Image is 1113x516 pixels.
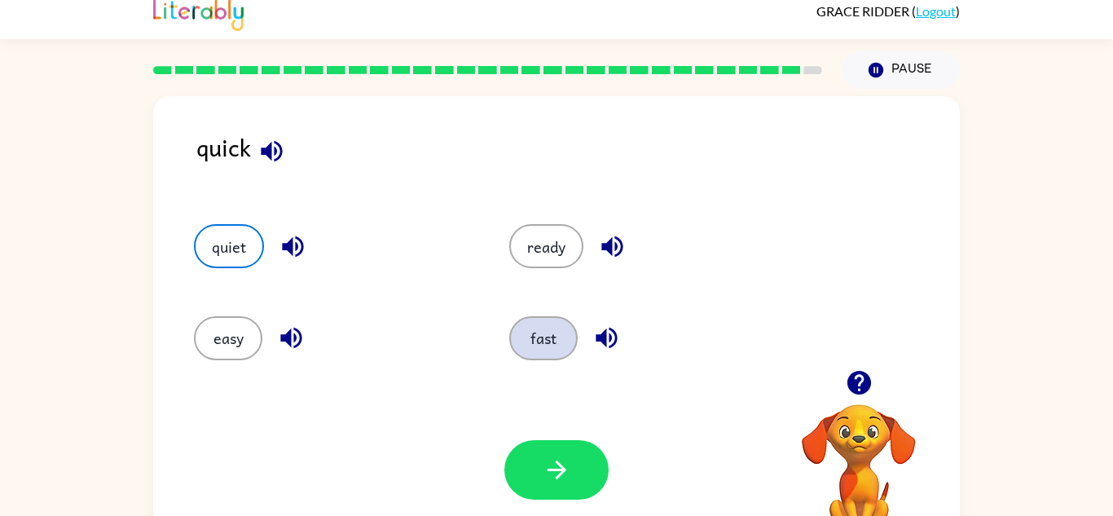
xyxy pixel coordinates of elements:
span: GRACE RIDDER [816,3,912,19]
div: ( ) [816,3,960,19]
div: quick [196,129,960,192]
button: easy [194,316,262,360]
button: quiet [194,224,264,268]
a: Logout [916,3,956,19]
button: Pause [842,51,960,89]
button: ready [509,224,583,268]
button: fast [509,316,578,360]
